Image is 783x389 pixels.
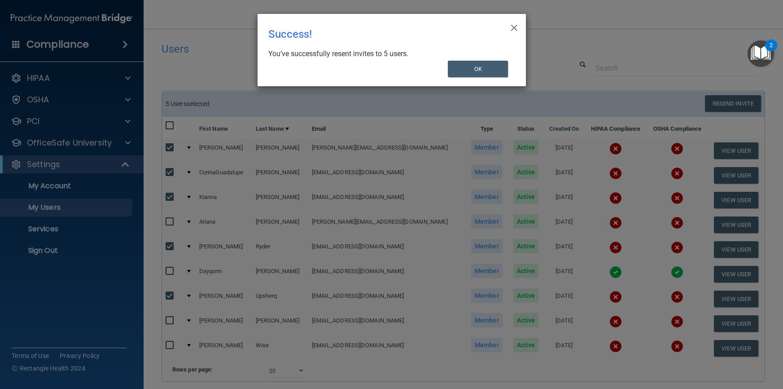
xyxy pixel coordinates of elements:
[770,45,773,57] div: 2
[628,325,772,361] iframe: Drift Widget Chat Controller
[748,40,774,67] button: Open Resource Center, 2 new notifications
[448,61,508,77] button: OK
[268,49,508,59] div: You’ve successfully resent invites to 5 users.
[268,21,478,47] div: Success!
[510,18,518,35] span: ×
